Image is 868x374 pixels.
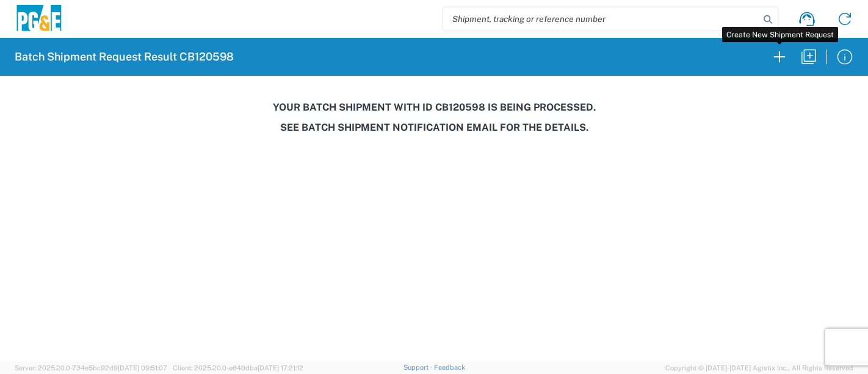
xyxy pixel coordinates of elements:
a: Feedback [434,364,465,371]
h3: Your batch shipment with id CB120598 is being processed. [9,101,859,113]
h2: Batch Shipment Request Result CB120598 [15,50,234,64]
span: Copyright © [DATE]-[DATE] Agistix Inc., All Rights Reserved [665,362,853,373]
span: Server: 2025.20.0-734e5bc92d9 [15,364,167,372]
img: pge [15,5,63,34]
input: Shipment, tracking or reference number [443,7,759,31]
span: [DATE] 09:51:07 [118,364,167,372]
h3: See Batch Shipment Notification email for the details. [9,122,859,133]
span: Client: 2025.20.0-e640dba [173,364,303,372]
span: [DATE] 17:21:12 [258,364,303,372]
a: Support [403,364,434,371]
